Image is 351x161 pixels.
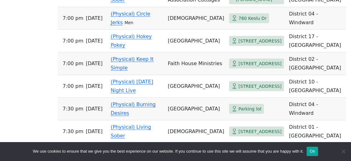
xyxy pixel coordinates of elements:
[340,148,346,154] span: No
[238,83,282,90] span: [STREET_ADDRESS]
[287,98,346,120] td: District 04 - Windward
[287,7,346,30] td: District 04 - Windward
[111,101,156,116] a: (Physical) Burning Desires
[165,52,227,75] td: Faith House Ministries
[86,37,103,45] span: [DATE]
[86,127,103,136] span: [DATE]
[63,127,83,136] span: 7:30 PM
[111,34,152,48] a: (Physical) Hokey Pokey
[165,98,227,120] td: [GEOGRAPHIC_DATA]
[238,15,267,22] span: 780 Keolu Dr
[165,75,227,98] td: [GEOGRAPHIC_DATA]
[111,56,153,71] a: (Physical) Keep It Simple
[238,128,282,136] span: [STREET_ADDRESS]
[238,105,261,113] span: Parking lot
[165,120,227,143] td: [DEMOGRAPHIC_DATA]
[111,124,151,139] a: (Physical) Living Sober
[287,120,346,143] td: District 01 - [GEOGRAPHIC_DATA]
[287,75,346,98] td: District 10 - [GEOGRAPHIC_DATA]
[287,30,346,52] td: District 17 - [GEOGRAPHIC_DATA]
[307,147,318,156] button: Ok
[111,11,150,25] a: (Physical) Circle Jerks
[86,82,103,91] span: [DATE]
[238,60,282,68] span: [STREET_ADDRESS]
[63,59,83,68] span: 7:00 PM
[63,14,83,23] span: 7:00 PM
[165,30,227,52] td: [GEOGRAPHIC_DATA]
[111,79,153,93] a: (Physical) [DATE] Night Live
[238,37,282,45] span: [STREET_ADDRESS]
[33,148,304,154] span: We use cookies to ensure that we give you the best experience on our website. If you continue to ...
[125,20,133,25] small: Men
[165,7,227,30] td: [DEMOGRAPHIC_DATA]
[287,52,346,75] td: District 02 - [GEOGRAPHIC_DATA]
[63,105,83,113] span: 7:30 PM
[63,82,83,91] span: 7:00 PM
[63,37,83,45] span: 7:00 PM
[86,59,103,68] span: [DATE]
[86,14,103,23] span: [DATE]
[86,105,103,113] span: [DATE]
